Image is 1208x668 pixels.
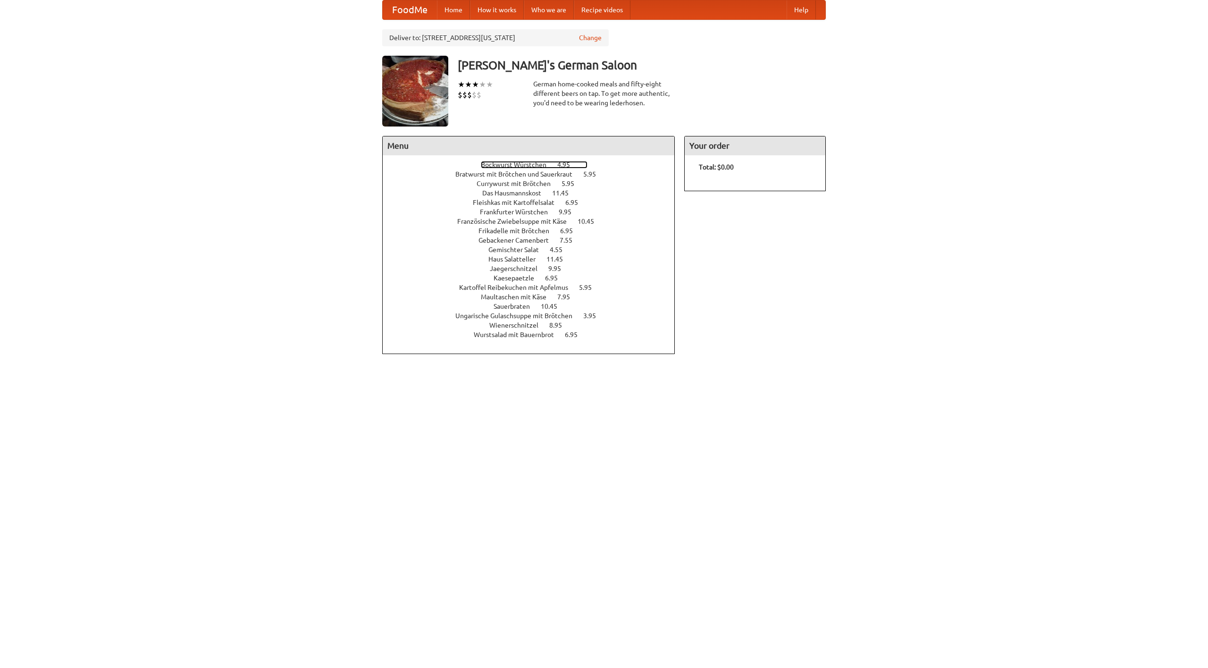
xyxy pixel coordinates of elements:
[480,208,589,216] a: Frankfurter Würstchen 9.95
[457,218,576,225] span: Französische Zwiebelsuppe mit Käse
[458,79,465,90] li: ★
[459,284,609,291] a: Kartoffel Reibekuchen mit Apfelmus 5.95
[583,170,605,178] span: 5.95
[382,56,448,127] img: angular.jpg
[472,79,479,90] li: ★
[480,208,557,216] span: Frankfurter Würstchen
[699,163,734,171] b: Total: $0.00
[524,0,574,19] a: Who we are
[559,208,581,216] span: 9.95
[474,331,595,338] a: Wurstsalad mit Bauernbrot 6.95
[560,227,582,235] span: 6.95
[383,0,437,19] a: FoodMe
[574,0,630,19] a: Recipe videos
[455,170,613,178] a: Bratwurst mit Brötchen und Sauerkraut 5.95
[565,199,587,206] span: 6.95
[458,90,462,100] li: $
[579,33,602,42] a: Change
[455,312,582,320] span: Ungarische Gulaschsuppe mit Brötchen
[488,255,545,263] span: Haus Salatteller
[458,56,826,75] h3: [PERSON_NAME]'s German Saloon
[488,255,580,263] a: Haus Salatteller 11.45
[578,218,604,225] span: 10.45
[473,199,596,206] a: Fleishkas mit Kartoffelsalat 6.95
[533,79,675,108] div: German home-cooked meals and fifty-eight different beers on tap. To get more authentic, you'd nee...
[477,180,592,187] a: Currywurst mit Brötchen 5.95
[494,303,539,310] span: Sauerbraten
[482,189,586,197] a: Das Hausmannskost 11.45
[583,312,605,320] span: 3.95
[560,237,582,244] span: 7.55
[488,246,580,254] a: Gemischter Salat 4.55
[489,321,548,329] span: Wienerschnitzel
[486,79,493,90] li: ★
[470,0,524,19] a: How it works
[546,255,572,263] span: 11.45
[550,246,572,254] span: 4.55
[481,161,556,169] span: Bockwurst Würstchen
[552,189,578,197] span: 11.45
[437,0,470,19] a: Home
[565,331,587,338] span: 6.95
[579,284,601,291] span: 5.95
[557,293,579,301] span: 7.95
[490,265,579,272] a: Jaegerschnitzel 9.95
[685,136,825,155] h4: Your order
[494,274,544,282] span: Kaesepaetzle
[478,227,590,235] a: Frikadelle mit Brötchen 6.95
[465,79,472,90] li: ★
[467,90,472,100] li: $
[549,321,571,329] span: 8.95
[457,218,612,225] a: Französische Zwiebelsuppe mit Käse 10.45
[473,199,564,206] span: Fleishkas mit Kartoffelsalat
[488,246,548,254] span: Gemischter Salat
[472,90,477,100] li: $
[548,265,570,272] span: 9.95
[557,161,579,169] span: 4.95
[382,29,609,46] div: Deliver to: [STREET_ADDRESS][US_STATE]
[787,0,816,19] a: Help
[490,265,547,272] span: Jaegerschnitzel
[478,237,558,244] span: Gebackener Camenbert
[478,227,559,235] span: Frikadelle mit Brötchen
[482,189,551,197] span: Das Hausmannskost
[455,170,582,178] span: Bratwurst mit Brötchen und Sauerkraut
[383,136,674,155] h4: Menu
[481,293,556,301] span: Maultaschen mit Käse
[494,303,575,310] a: Sauerbraten 10.45
[494,274,575,282] a: Kaesepaetzle 6.95
[481,293,587,301] a: Maultaschen mit Käse 7.95
[562,180,584,187] span: 5.95
[481,161,587,169] a: Bockwurst Würstchen 4.95
[459,284,578,291] span: Kartoffel Reibekuchen mit Apfelmus
[462,90,467,100] li: $
[479,79,486,90] li: ★
[541,303,567,310] span: 10.45
[545,274,567,282] span: 6.95
[477,180,560,187] span: Currywurst mit Brötchen
[477,90,481,100] li: $
[478,237,590,244] a: Gebackener Camenbert 7.55
[474,331,563,338] span: Wurstsalad mit Bauernbrot
[489,321,579,329] a: Wienerschnitzel 8.95
[455,312,613,320] a: Ungarische Gulaschsuppe mit Brötchen 3.95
